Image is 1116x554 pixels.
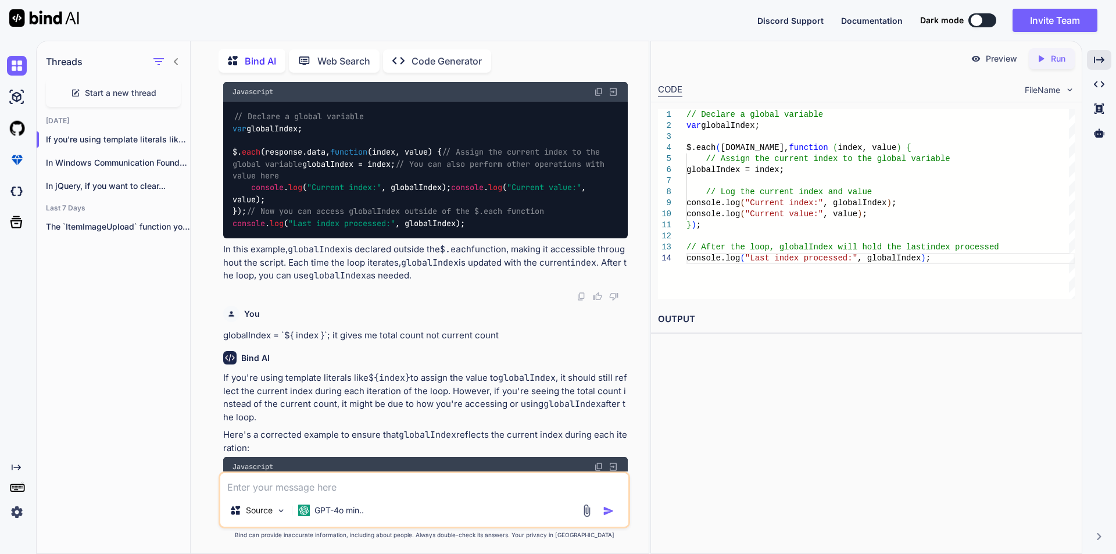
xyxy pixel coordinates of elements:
span: FileName [1025,84,1060,96]
code: globalIndex [498,372,556,384]
span: console.log [686,209,740,219]
img: githubLight [7,119,27,138]
div: 9 [658,198,671,209]
span: ; [862,209,867,219]
code: ${index} [369,372,410,384]
span: log [288,183,302,193]
span: , value [823,209,857,219]
span: ) [857,209,862,219]
img: chevron down [1065,85,1075,95]
span: each [242,147,260,158]
span: "Current value:" [745,209,822,219]
code: globalIndex [401,257,459,269]
h6: You [244,308,260,320]
h2: OUTPUT [651,306,1082,333]
div: 1 [658,109,671,120]
img: ai-studio [7,87,27,107]
span: log [270,218,284,228]
h2: [DATE] [37,116,190,126]
span: index, value [838,143,896,152]
span: ( [740,209,745,219]
span: globalIndex = index; [686,165,784,174]
div: 4 [658,142,671,153]
span: ; [696,220,700,230]
div: 3 [658,131,671,142]
h6: Bind AI [241,352,270,364]
div: 12 [658,231,671,242]
code: globalIndex [309,270,366,281]
span: "Current index:" [745,198,822,208]
img: copy [577,292,586,301]
span: { [906,143,911,152]
span: console [233,218,265,228]
img: chat [7,56,27,76]
code: globalIndex [288,244,345,255]
span: data [307,147,325,158]
p: If you're using template literals like `... [46,134,190,145]
span: Discord Support [757,16,824,26]
div: 11 [658,220,671,231]
span: Javascript [233,462,273,471]
span: "Current value:" [507,183,581,193]
span: "Current index:" [307,183,381,193]
span: console [451,183,484,193]
span: log [488,183,502,193]
span: ) [896,143,901,152]
img: like [593,292,602,301]
span: ( [740,198,745,208]
p: Source [246,505,273,516]
span: ) [691,220,696,230]
span: "Last index processed:" [288,218,395,228]
p: Run [1051,53,1065,65]
span: Start a new thread [85,87,156,99]
span: ; [925,253,930,263]
img: Bind AI [9,9,79,27]
button: Discord Support [757,15,824,27]
img: darkCloudIdeIcon [7,181,27,201]
span: ( [833,143,838,152]
span: console [251,183,284,193]
span: globalIndex; [701,121,760,130]
span: } [686,220,691,230]
p: Preview [986,53,1017,65]
p: If you're using template literals like to assign the value to , it should still reflect the curre... [223,371,628,424]
code: globalIndex; $. (response. , ( ) { globalIndex = index; . ( , globalIndex); . ( , value); }); . (... [233,110,609,229]
img: copy [594,462,603,471]
p: In this example, is declared outside the function, making it accessible throughout the script. Ea... [223,243,628,283]
img: Pick Models [276,506,286,516]
span: , globalIndex [857,253,921,263]
span: ( [716,143,720,152]
div: 13 [658,242,671,253]
span: console.log [686,198,740,208]
span: var [686,121,701,130]
span: index, value [372,147,428,158]
div: 10 [658,209,671,220]
img: Open in Browser [608,87,618,97]
span: [DOMAIN_NAME], [720,143,789,152]
img: dislike [609,292,618,301]
span: $.each [686,143,716,152]
div: 5 [658,153,671,165]
h2: Last 7 Days [37,203,190,213]
span: // Log the current index and value [706,187,872,196]
span: Javascript [233,87,273,96]
code: globalIndex [543,398,601,410]
img: icon [603,505,614,517]
span: "Last index processed:" [745,253,857,263]
span: function [330,147,367,158]
span: // Declare a global variable [686,110,823,119]
p: globalIndex = `${ index }`; it gives me total count not current count [223,329,628,342]
span: ( [740,253,745,263]
span: ) [886,198,891,208]
p: Web Search [317,54,370,68]
code: globalIndex [399,429,456,441]
p: Code Generator [412,54,482,68]
img: Open in Browser [608,462,618,472]
span: console.log [686,253,740,263]
div: 6 [658,165,671,176]
div: 8 [658,187,671,198]
span: ; [892,198,896,208]
span: , globalIndex [823,198,886,208]
span: // Now you can access globalIndex outside of the $.each function [246,206,544,217]
span: index processed [925,242,999,252]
